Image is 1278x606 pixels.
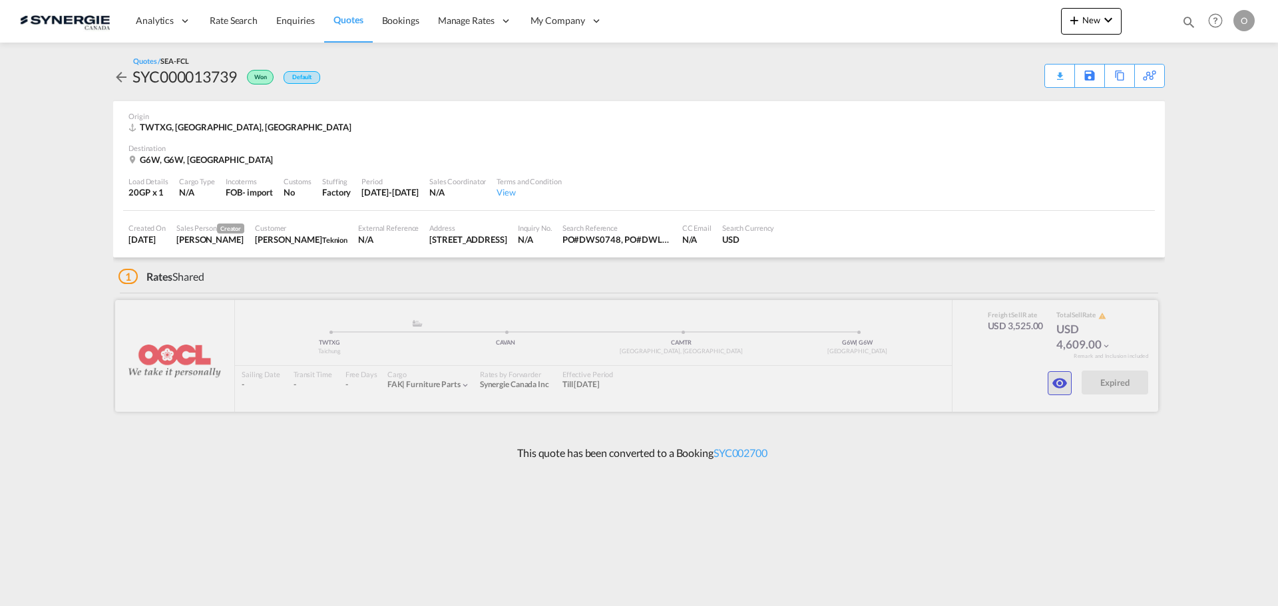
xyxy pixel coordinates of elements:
div: 14 Aug 2025 [361,186,419,198]
div: Search Reference [562,223,672,233]
div: O [1233,10,1255,31]
div: Destination [128,143,1150,153]
div: Quote PDF is not available at this time [1052,65,1068,76]
div: Terms and Condition [497,176,561,186]
div: Quotes /SEA-FCL [133,56,189,66]
div: Search Currency [722,223,775,233]
div: USD [722,233,775,245]
div: Rosa Ho [176,233,244,245]
span: Won [254,73,270,86]
a: SYC002700 [714,446,767,459]
div: N/A [358,233,419,245]
span: Enquiries [276,15,315,26]
md-icon: icon-magnify [1181,15,1196,29]
div: Address [429,223,507,233]
span: 1 [118,269,138,284]
div: Incoterms [226,176,273,186]
div: No [284,186,312,198]
div: N/A [429,186,486,198]
div: icon-arrow-left [113,66,132,87]
span: New [1066,15,1116,25]
button: icon-eye [1048,371,1072,395]
div: TWTXG, Taichung, Asia Pacific [128,121,355,133]
div: Default [284,71,320,84]
span: Bookings [382,15,419,26]
img: 1f56c880d42311ef80fc7dca854c8e59.png [20,6,110,36]
span: Manage Rates [438,14,495,27]
div: Load Details [128,176,168,186]
div: Created On [128,223,166,233]
div: N/A [682,233,712,245]
div: icon-magnify [1181,15,1196,35]
div: - import [242,186,273,198]
span: My Company [531,14,585,27]
span: Analytics [136,14,174,27]
div: Period [361,176,419,186]
p: This quote has been converted to a Booking [511,446,767,460]
div: G6W, G6W, Canada [128,154,276,166]
div: External Reference [358,223,419,233]
div: Origin [128,111,1150,121]
md-icon: icon-plus 400-fg [1066,12,1082,28]
div: FOB [226,186,242,198]
md-icon: icon-eye [1052,375,1068,391]
div: CC Email [682,223,712,233]
div: Shared [118,269,204,284]
div: N/A [179,186,215,198]
div: Help [1204,9,1233,33]
span: Creator [217,224,244,233]
button: icon-plus 400-fgNewicon-chevron-down [1061,8,1122,35]
div: View [497,186,561,198]
div: Customs [284,176,312,186]
div: 1 Aug 2025 [128,233,166,245]
div: Customer [255,223,347,233]
div: Sales Coordinator [429,176,486,186]
span: Quotes [333,14,363,25]
div: Charles-Olivier Thibault [255,233,347,245]
md-icon: icon-download [1052,67,1068,76]
span: SEA-FCL [160,57,188,65]
span: Rates [146,270,173,283]
span: Help [1204,9,1227,32]
div: 20GP x 1 [128,186,168,198]
div: Sales Person [176,223,244,233]
div: Save As Template [1075,65,1104,87]
md-icon: icon-arrow-left [113,69,129,85]
md-icon: icon-chevron-down [1100,12,1116,28]
div: SYC000013739 [132,66,237,87]
div: 975 Rue des Calfats, Porte/Door 47, Lévis, QC, G6Y 9E8 [429,233,507,245]
div: Inquiry No. [518,223,552,233]
div: Won [237,66,277,87]
span: Rate Search [210,15,258,26]
div: Factory Stuffing [322,186,351,198]
div: Cargo Type [179,176,215,186]
div: PO#DWS0748, PO#DWL0710, DWS0755 , 1x20' Shipper will have 1x20’(G.W.17.5TONS) ready on 12/AUG [562,233,672,245]
span: Teknion [322,235,347,244]
div: Stuffing [322,176,351,186]
span: TWTXG, [GEOGRAPHIC_DATA], [GEOGRAPHIC_DATA] [140,122,351,132]
div: N/A [518,233,552,245]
